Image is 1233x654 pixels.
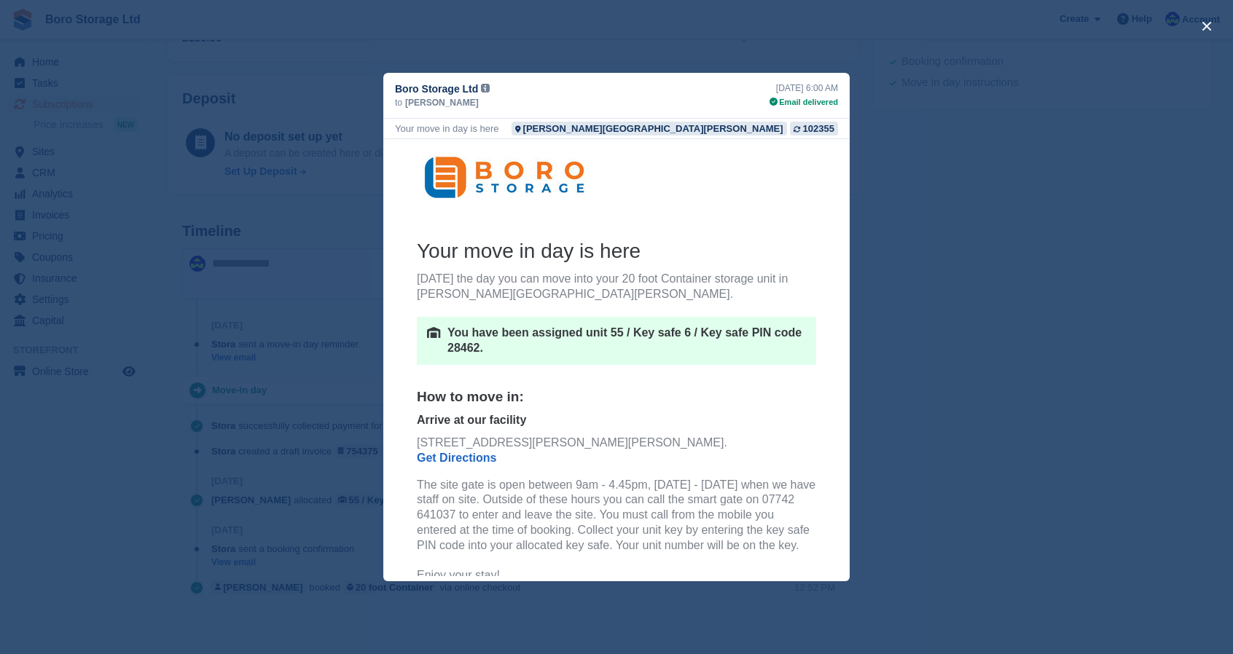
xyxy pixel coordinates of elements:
[395,82,478,96] span: Boro Storage Ltd
[34,296,433,312] div: [STREET_ADDRESS][PERSON_NAME][PERSON_NAME].
[512,122,787,135] a: [PERSON_NAME][GEOGRAPHIC_DATA][PERSON_NAME]
[405,96,479,109] span: [PERSON_NAME]
[34,312,113,325] a: Get Directions
[34,99,433,125] h3: Your move in day is here
[523,122,783,135] div: [PERSON_NAME][GEOGRAPHIC_DATA][PERSON_NAME]
[770,82,838,95] div: [DATE] 6:00 AM
[34,429,433,444] p: Enjoy your stay!
[64,186,423,217] p: You have been assigned unit 55 / Key safe 6 / Key safe PIN code 28462.
[34,274,433,289] p: Arrive at our facility
[803,122,834,135] div: 102355
[770,96,838,109] div: Email delivered
[395,96,402,109] span: to
[790,122,838,135] a: 102355
[34,249,433,267] h5: How to move in:
[481,84,490,92] img: icon-info-grey-7440780725fd019a000dd9b08b2336e03edf1995a4989e88bcd33f0948082b44.svg
[34,133,433,163] p: [DATE] the day you can move into your 20 foot Container storage unit in [PERSON_NAME][GEOGRAPHIC_...
[1195,15,1218,38] button: close
[34,339,433,414] div: The site gate is open between 9am - 4.45pm, [DATE] - [DATE] when we have staff on site. Outside o...
[44,188,58,199] img: unit-icon-4d0f24e8a8d05ce1744990f234e9874851be716344c385a2e4b7f33b222dedbf.png
[395,122,499,135] div: Your move in day is here
[34,12,208,64] img: Boro Storage Ltd Logo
